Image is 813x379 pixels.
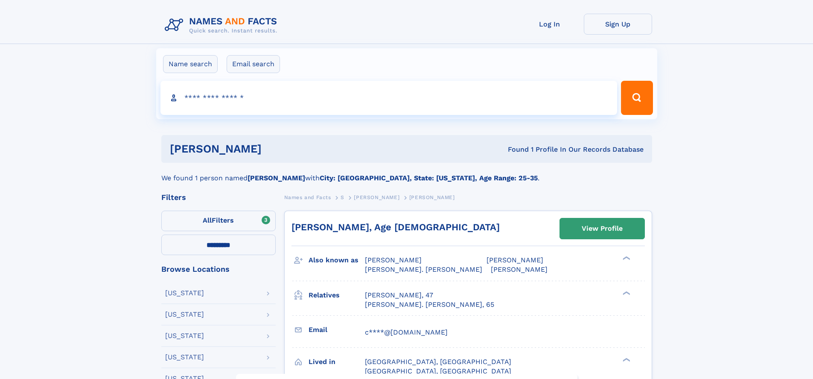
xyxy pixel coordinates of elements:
[365,300,494,309] a: [PERSON_NAME]. [PERSON_NAME], 65
[584,14,652,35] a: Sign Up
[160,81,618,115] input: search input
[161,265,276,273] div: Browse Locations
[203,216,212,224] span: All
[354,192,399,203] a: [PERSON_NAME]
[170,144,385,154] h1: [PERSON_NAME]
[365,256,422,264] span: [PERSON_NAME]
[621,357,631,362] div: ❯
[248,174,305,182] b: [PERSON_NAME]
[365,291,433,300] a: [PERSON_NAME], 47
[284,192,331,203] a: Names and Facts
[161,194,276,201] div: Filters
[291,222,500,232] a: [PERSON_NAME], Age [DEMOGRAPHIC_DATA]
[165,354,204,361] div: [US_STATE]
[309,355,365,369] h3: Lived in
[161,14,284,37] img: Logo Names and Facts
[365,265,482,273] span: [PERSON_NAME]. [PERSON_NAME]
[365,358,511,366] span: [GEOGRAPHIC_DATA], [GEOGRAPHIC_DATA]
[341,194,344,200] span: S
[365,367,511,375] span: [GEOGRAPHIC_DATA], [GEOGRAPHIC_DATA]
[320,174,538,182] b: City: [GEOGRAPHIC_DATA], State: [US_STATE], Age Range: 25-35
[621,290,631,296] div: ❯
[621,256,631,261] div: ❯
[560,218,644,239] a: View Profile
[516,14,584,35] a: Log In
[163,55,218,73] label: Name search
[621,81,653,115] button: Search Button
[165,332,204,339] div: [US_STATE]
[385,145,644,154] div: Found 1 Profile In Our Records Database
[165,290,204,297] div: [US_STATE]
[227,55,280,73] label: Email search
[309,253,365,267] h3: Also known as
[487,256,543,264] span: [PERSON_NAME]
[165,311,204,318] div: [US_STATE]
[409,194,455,200] span: [PERSON_NAME]
[309,288,365,303] h3: Relatives
[309,323,365,337] h3: Email
[354,194,399,200] span: [PERSON_NAME]
[582,219,623,238] div: View Profile
[341,192,344,203] a: S
[491,265,548,273] span: [PERSON_NAME]
[161,163,652,183] div: We found 1 person named with .
[161,211,276,231] label: Filters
